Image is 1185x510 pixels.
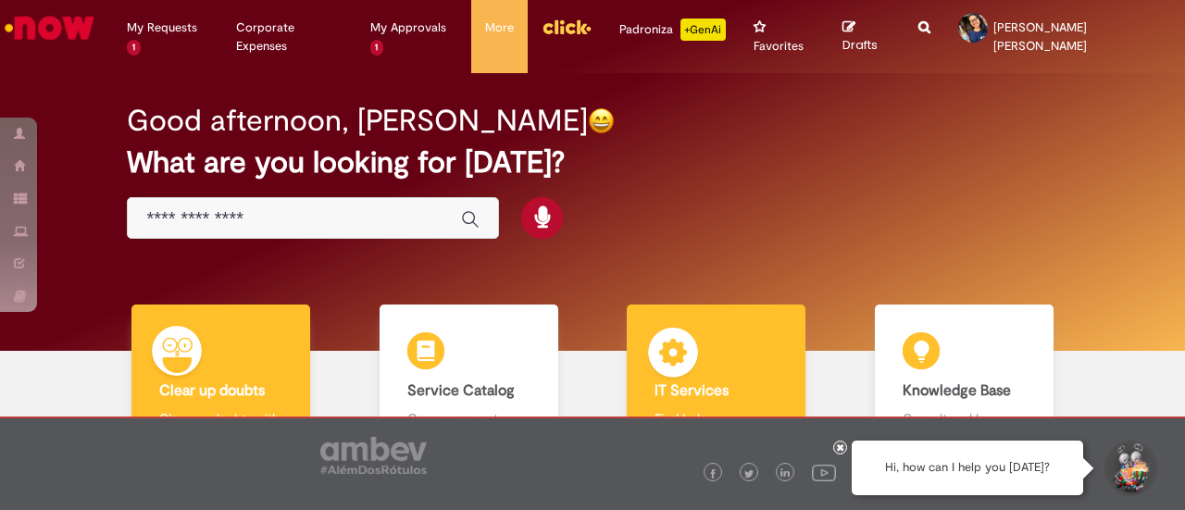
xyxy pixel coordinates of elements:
[97,305,345,483] a: Clear up doubts Clear up doubts with Lupi Assist and Gen AI
[320,437,427,474] img: logo_footer_ambev_rotulo_gray.png
[345,305,593,483] a: Service Catalog Open a request
[588,107,615,134] img: happy-face.png
[2,9,97,46] img: ServiceNow
[370,19,446,37] span: My Approvals
[1102,441,1157,496] button: Start Support Conversation
[592,305,841,483] a: IT Services Find help
[993,19,1087,54] span: [PERSON_NAME] [PERSON_NAME]
[127,105,588,137] h2: Good afternoon, [PERSON_NAME]
[708,469,717,479] img: logo_footer_facebook.png
[852,441,1083,495] div: Hi, how can I help you [DATE]?
[542,13,592,41] img: click_logo_yellow_360x200.png
[655,381,729,400] b: IT Services
[485,19,514,37] span: More
[407,381,515,400] b: Service Catalog
[744,469,754,479] img: logo_footer_twitter.png
[903,381,1011,400] b: Knowledge Base
[127,146,1057,179] h2: What are you looking for [DATE]?
[619,19,726,41] div: Padroniza
[655,409,778,428] p: Find help
[842,19,891,54] a: Drafts
[127,19,197,37] span: My Requests
[407,409,530,428] p: Open a request
[780,468,790,479] img: logo_footer_linkedin.png
[754,37,804,56] span: Favorites
[680,19,726,41] p: +GenAi
[842,36,878,54] span: Drafts
[370,40,384,56] span: 1
[127,40,141,56] span: 1
[159,409,282,465] p: Clear up doubts with Lupi Assist and Gen AI
[812,460,836,484] img: logo_footer_youtube.png
[236,19,342,56] span: Corporate Expenses
[159,381,265,400] b: Clear up doubts
[841,305,1089,483] a: Knowledge Base Consult and learn
[903,409,1026,428] p: Consult and learn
